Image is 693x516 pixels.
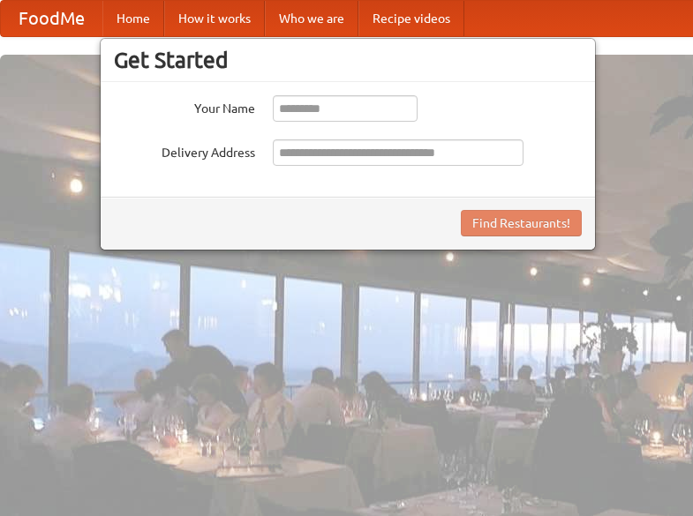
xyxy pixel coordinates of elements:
[265,1,358,36] a: Who we are
[358,1,464,36] a: Recipe videos
[102,1,164,36] a: Home
[114,95,255,117] label: Your Name
[114,139,255,161] label: Delivery Address
[114,47,582,73] h3: Get Started
[1,1,102,36] a: FoodMe
[164,1,265,36] a: How it works
[461,210,582,236] button: Find Restaurants!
